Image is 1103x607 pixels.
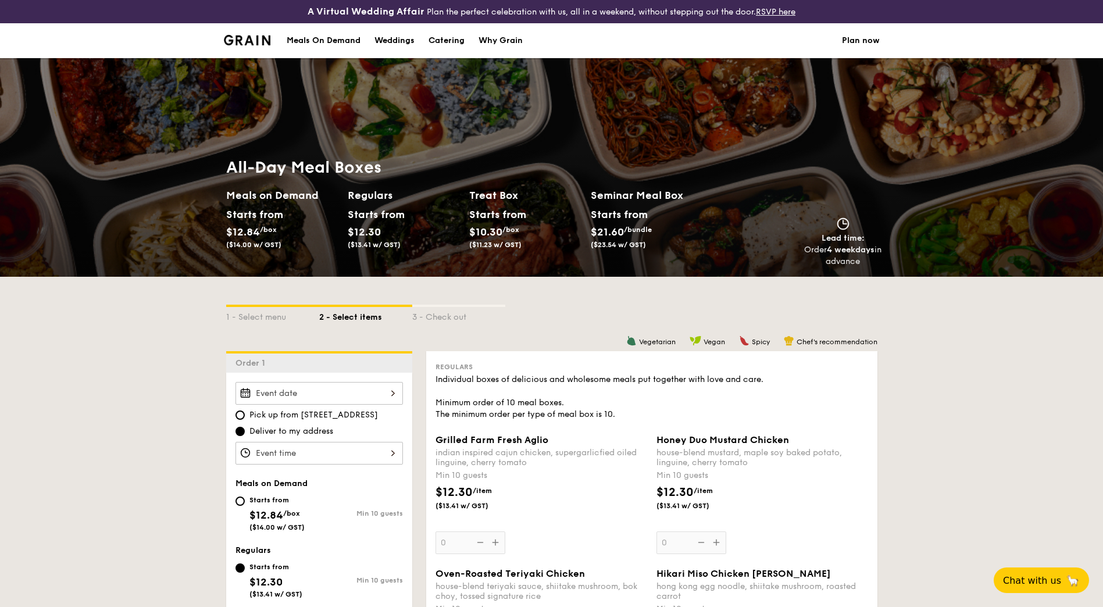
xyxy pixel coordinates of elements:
div: house-blend teriyaki sauce, shiitake mushroom, bok choy, tossed signature rice [436,581,647,601]
span: $12.84 [226,226,260,238]
img: icon-chef-hat.a58ddaea.svg [784,335,794,346]
span: Order 1 [235,358,270,368]
div: Min 10 guests [319,576,403,584]
span: ($11.23 w/ GST) [469,241,522,249]
div: Starts from [348,206,399,223]
div: Min 10 guests [436,470,647,481]
div: Starts from [226,206,278,223]
span: /bundle [624,226,652,234]
span: Honey Duo Mustard Chicken [656,434,789,445]
div: Individual boxes of delicious and wholesome meals put together with love and care. Minimum order ... [436,374,868,420]
div: house-blend mustard, maple soy baked potato, linguine, cherry tomato [656,448,868,467]
a: Catering [422,23,472,58]
span: $12.84 [249,509,283,522]
h2: Regulars [348,187,460,203]
input: Starts from$12.84/box($14.00 w/ GST)Min 10 guests [235,497,245,506]
input: Event date [235,382,403,405]
div: Min 10 guests [656,470,868,481]
div: Catering [429,23,465,58]
input: Starts from$12.30($13.41 w/ GST)Min 10 guests [235,563,245,573]
h2: Meals on Demand [226,187,338,203]
div: 3 - Check out [412,307,505,323]
span: /item [694,487,713,495]
div: indian inspired cajun chicken, supergarlicfied oiled linguine, cherry tomato [436,448,647,467]
a: RSVP here [756,7,795,17]
span: /box [283,509,300,517]
div: Weddings [374,23,415,58]
span: Pick up from [STREET_ADDRESS] [249,409,378,421]
a: Plan now [842,23,880,58]
div: Starts from [249,562,302,572]
span: ($23.54 w/ GST) [591,241,646,249]
span: $12.30 [656,485,694,499]
span: Chat with us [1003,575,1061,586]
span: Meals on Demand [235,479,308,488]
span: Grilled Farm Fresh Aglio [436,434,548,445]
span: ($13.41 w/ GST) [436,501,515,510]
span: ($14.00 w/ GST) [226,241,281,249]
a: Weddings [367,23,422,58]
button: Chat with us🦙 [994,567,1089,593]
span: ($14.00 w/ GST) [249,523,305,531]
div: Starts from [469,206,521,223]
div: Order in advance [804,244,882,267]
img: Grain [224,35,271,45]
span: Regulars [436,363,473,371]
span: Deliver to my address [249,426,333,437]
div: Starts from [249,495,305,505]
a: Logotype [224,35,271,45]
div: Min 10 guests [319,509,403,517]
span: Hikari Miso Chicken [PERSON_NAME] [656,568,831,579]
span: 🦙 [1066,574,1080,587]
div: Plan the perfect celebration with us, all in a weekend, without stepping out the door. [217,5,887,19]
div: Why Grain [479,23,523,58]
span: $12.30 [348,226,381,238]
h2: Seminar Meal Box [591,187,712,203]
span: ($13.41 w/ GST) [348,241,401,249]
input: Pick up from [STREET_ADDRESS] [235,410,245,420]
span: /box [502,226,519,234]
h1: All-Day Meal Boxes [226,157,712,178]
img: icon-spicy.37a8142b.svg [739,335,749,346]
span: ($13.41 w/ GST) [249,590,302,598]
span: Chef's recommendation [797,338,877,346]
span: Lead time: [822,233,865,243]
input: Event time [235,442,403,465]
strong: 4 weekdays [827,245,874,255]
span: $10.30 [469,226,502,238]
span: Vegan [704,338,725,346]
img: icon-vegan.f8ff3823.svg [690,335,701,346]
h4: A Virtual Wedding Affair [308,5,424,19]
span: ($13.41 w/ GST) [656,501,736,510]
div: hong kong egg noodle, shiitake mushroom, roasted carrot [656,581,868,601]
a: Why Grain [472,23,530,58]
span: $12.30 [436,485,473,499]
div: 2 - Select items [319,307,412,323]
h2: Treat Box [469,187,581,203]
span: /item [473,487,492,495]
span: Regulars [235,545,271,555]
input: Deliver to my address [235,427,245,436]
span: Oven-Roasted Teriyaki Chicken [436,568,585,579]
span: /box [260,226,277,234]
img: icon-vegetarian.fe4039eb.svg [626,335,637,346]
img: icon-clock.2db775ea.svg [834,217,852,230]
div: Starts from [591,206,647,223]
div: 1 - Select menu [226,307,319,323]
span: Spicy [752,338,770,346]
span: $21.60 [591,226,624,238]
span: Vegetarian [639,338,676,346]
span: $12.30 [249,576,283,588]
div: Meals On Demand [287,23,360,58]
a: Meals On Demand [280,23,367,58]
